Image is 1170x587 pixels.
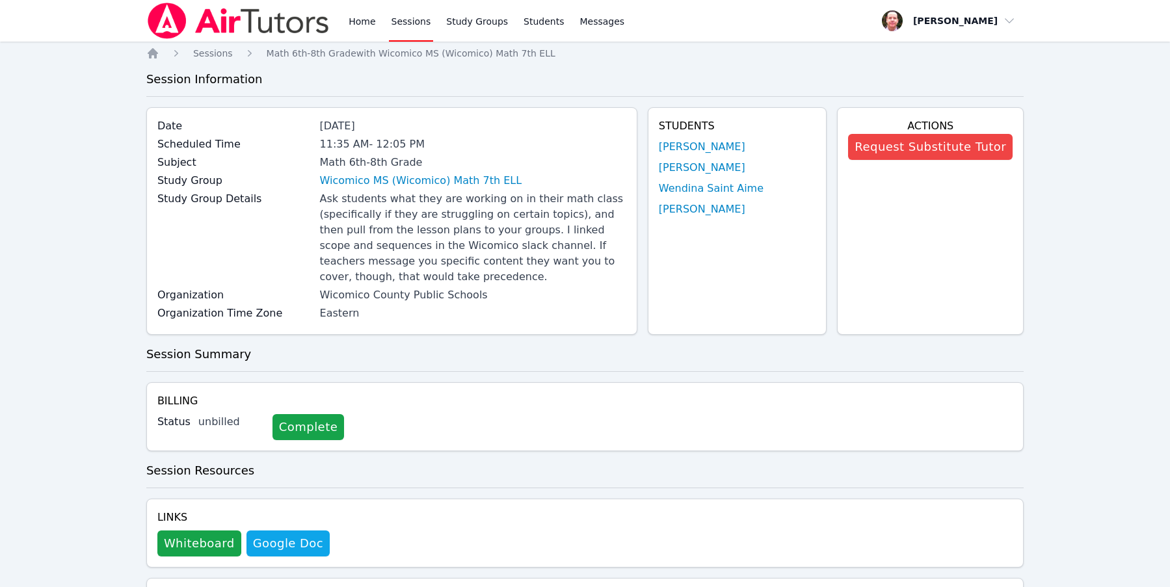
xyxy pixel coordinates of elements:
span: Math 6th-8th Grade with Wicomico MS (Wicomico) Math 7th ELL [267,48,555,59]
div: [DATE] [320,118,626,134]
a: Wicomico MS (Wicomico) Math 7th ELL [320,173,522,189]
label: Study Group [157,173,312,189]
button: Request Substitute Tutor [848,134,1013,160]
a: [PERSON_NAME] [659,202,745,217]
h3: Session Information [146,70,1024,88]
h4: Students [659,118,816,134]
a: Math 6th-8th Gradewith Wicomico MS (Wicomico) Math 7th ELL [267,47,555,60]
h4: Links [157,510,330,525]
a: Complete [273,414,344,440]
a: Wendina Saint Aime [659,181,764,196]
nav: Breadcrumb [146,47,1024,60]
a: Sessions [193,47,233,60]
button: Whiteboard [157,530,241,556]
a: [PERSON_NAME] [659,139,745,155]
img: Air Tutors [146,3,330,39]
div: 11:35 AM - 12:05 PM [320,137,626,152]
h3: Session Resources [146,462,1024,480]
label: Study Group Details [157,191,312,207]
a: Google Doc [246,530,330,556]
div: Ask students what they are working on in their math class (specifically if they are struggling on... [320,191,626,285]
label: Organization [157,287,312,303]
label: Organization Time Zone [157,306,312,321]
a: [PERSON_NAME] [659,160,745,176]
label: Subject [157,155,312,170]
div: Wicomico County Public Schools [320,287,626,303]
label: Scheduled Time [157,137,312,152]
h4: Actions [848,118,1013,134]
label: Date [157,118,312,134]
div: Eastern [320,306,626,321]
span: Messages [580,15,625,28]
span: Sessions [193,48,233,59]
div: Math 6th-8th Grade [320,155,626,170]
h3: Session Summary [146,345,1024,363]
h4: Billing [157,393,1013,409]
div: unbilled [198,414,262,430]
label: Status [157,414,191,430]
